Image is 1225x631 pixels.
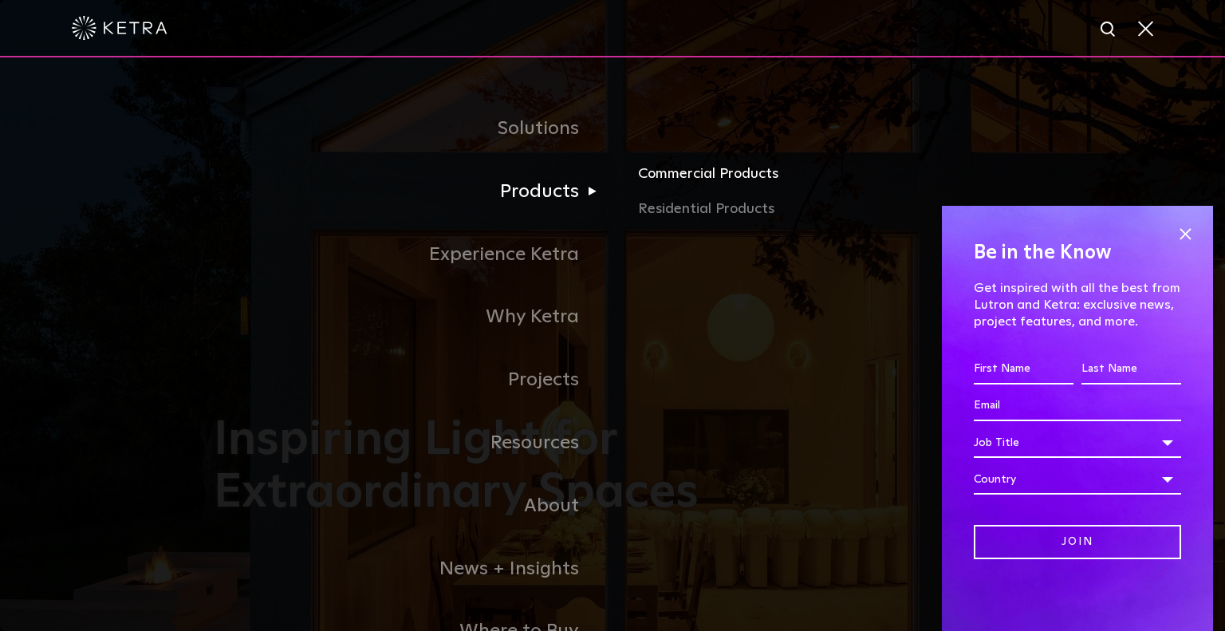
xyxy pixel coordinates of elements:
[974,464,1181,495] div: Country
[214,412,612,475] a: Resources
[638,163,1011,198] a: Commercial Products
[638,198,1011,221] a: Residential Products
[214,97,612,160] a: Solutions
[214,223,612,286] a: Experience Ketra
[974,525,1181,559] input: Join
[1081,354,1181,385] input: Last Name
[214,349,612,412] a: Projects
[974,354,1073,385] input: First Name
[974,391,1181,421] input: Email
[1099,20,1119,40] img: search icon
[214,286,612,349] a: Why Ketra
[974,280,1181,329] p: Get inspired with all the best from Lutron and Ketra: exclusive news, project features, and more.
[214,160,612,223] a: Products
[974,428,1181,458] div: Job Title
[214,538,612,601] a: News + Insights
[72,16,167,40] img: ketra-logo-2019-white
[214,475,612,538] a: About
[974,238,1181,268] h4: Be in the Know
